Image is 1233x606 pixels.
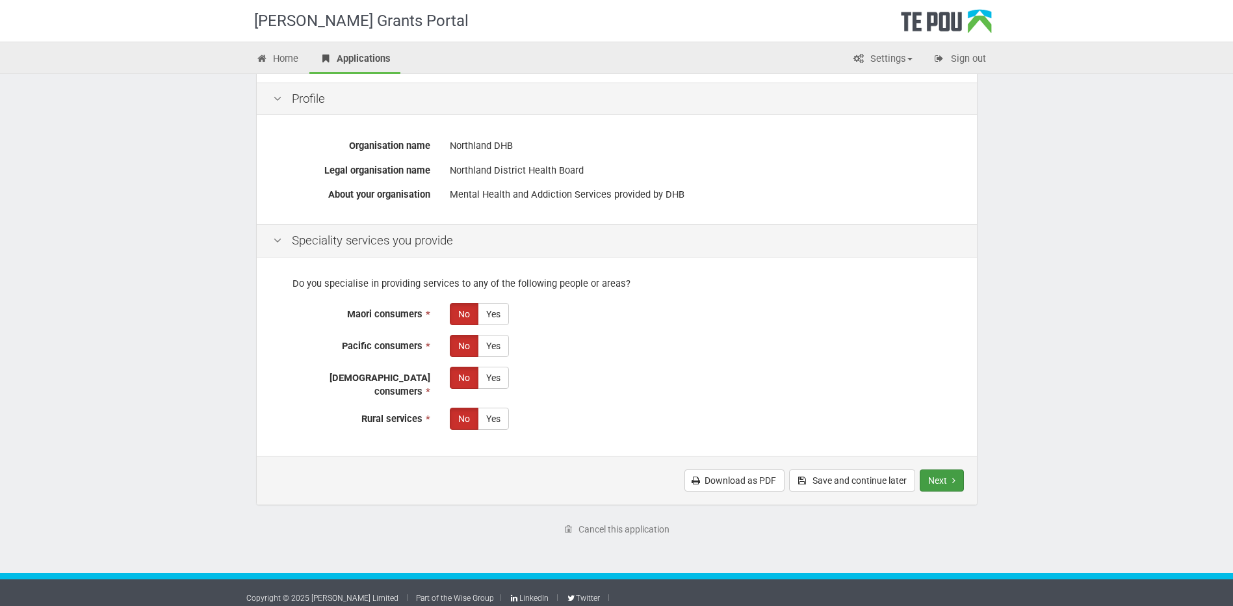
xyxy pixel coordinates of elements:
[450,335,478,357] label: No
[361,413,422,425] span: Rural services
[901,9,992,42] div: Te Pou Logo
[924,46,996,74] a: Sign out
[342,340,422,352] span: Pacific consumers
[478,335,509,357] label: Yes
[478,408,509,430] label: Yes
[566,594,600,603] a: Twitter
[263,135,440,153] label: Organisation name
[347,308,422,320] span: Maori consumers
[920,469,964,492] button: Next step
[510,594,549,603] a: LinkedIn
[478,303,509,325] label: Yes
[257,83,977,116] div: Profile
[684,469,785,492] a: Download as PDF
[450,135,961,157] div: Northland DHB
[843,46,922,74] a: Settings
[257,224,977,257] div: Speciality services you provide
[789,469,915,492] button: Save and continue later
[330,372,430,397] span: [DEMOGRAPHIC_DATA] consumers
[450,408,478,430] label: No
[450,183,961,206] div: Mental Health and Addiction Services provided by DHB
[273,277,961,291] p: Do you specialise in providing services to any of the following people or areas?
[478,367,509,389] label: Yes
[263,183,440,202] label: About your organisation
[450,367,478,389] label: No
[246,46,309,74] a: Home
[416,594,494,603] a: Part of the Wise Group
[309,46,400,74] a: Applications
[555,518,678,540] a: Cancel this application
[263,159,440,178] label: Legal organisation name
[450,303,478,325] label: No
[246,594,398,603] a: Copyright © 2025 [PERSON_NAME] Limited
[450,159,961,182] div: Northland District Health Board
